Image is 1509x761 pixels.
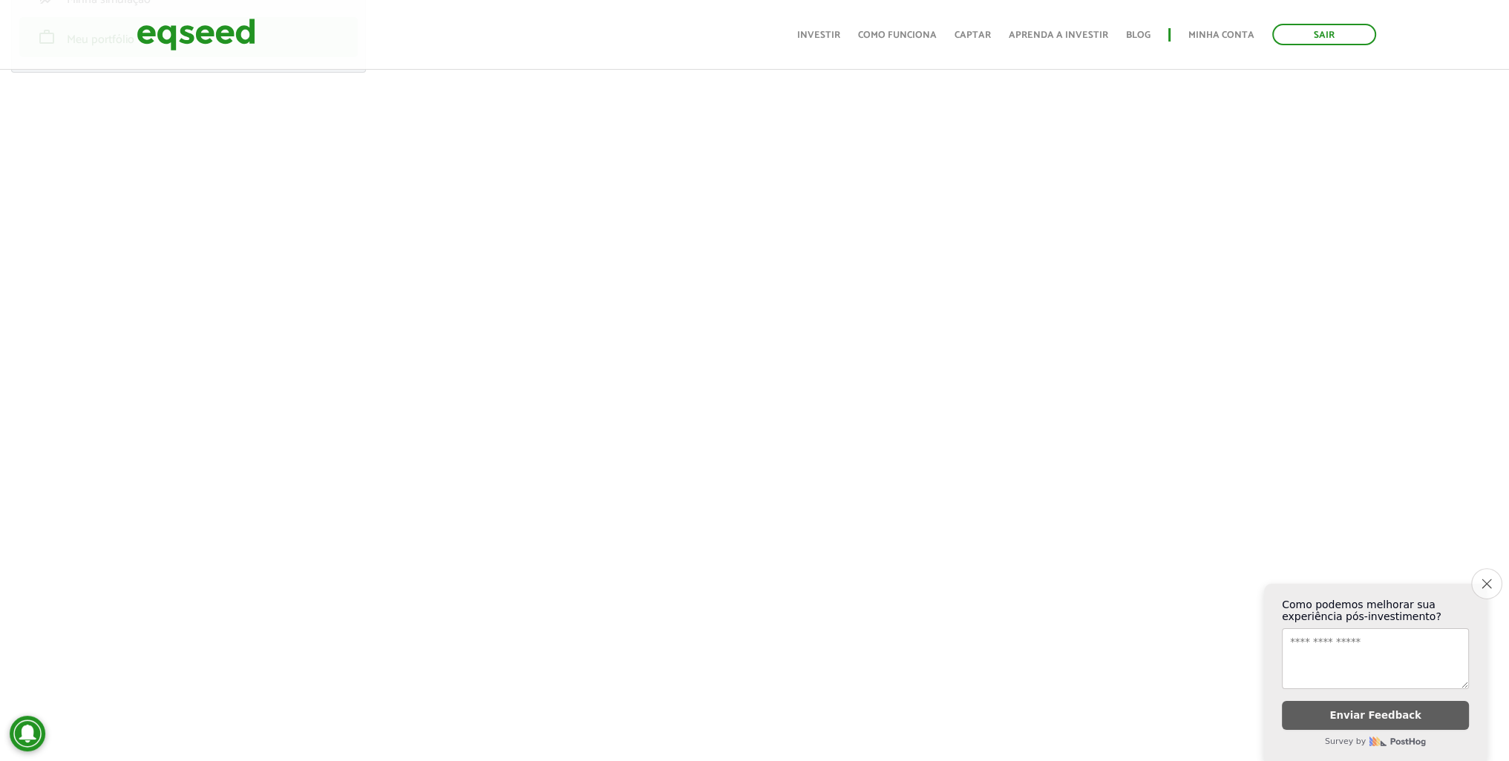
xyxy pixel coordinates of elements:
[858,30,937,40] a: Como funciona
[1188,30,1254,40] a: Minha conta
[137,15,255,54] img: EqSeed
[1126,30,1150,40] a: Blog
[1272,24,1376,45] a: Sair
[1009,30,1108,40] a: Aprenda a investir
[955,30,991,40] a: Captar
[797,30,840,40] a: Investir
